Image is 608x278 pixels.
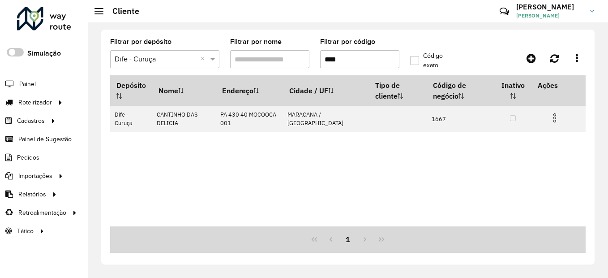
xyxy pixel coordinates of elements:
span: Painel [19,79,36,89]
th: Depósito [110,76,152,106]
td: PA 430 40 MOCOOCA 001 [216,106,283,132]
span: Cadastros [17,116,45,126]
th: Endereço [216,76,283,106]
th: Nome [152,76,216,106]
label: Filtrar por código [320,36,375,47]
h3: [PERSON_NAME] [516,3,583,11]
span: Tático [17,226,34,236]
span: Relatórios [18,190,46,199]
th: Tipo de cliente [369,76,427,106]
span: Pedidos [17,153,39,162]
td: 1667 [427,106,494,132]
th: Cidade / UF [283,76,369,106]
label: Filtrar por nome [230,36,282,47]
span: Clear all [201,54,208,65]
h2: Cliente [103,6,139,16]
span: Roteirizador [18,98,52,107]
th: Ações [531,76,585,95]
label: Código exato [410,51,459,70]
span: [PERSON_NAME] [516,12,583,20]
span: Retroalimentação [18,208,66,217]
th: Código de negócio [427,76,494,106]
label: Filtrar por depósito [110,36,171,47]
label: Simulação [27,48,61,59]
td: CANTINHO DAS DELICIA [152,106,216,132]
th: Inativo [495,76,531,106]
span: Painel de Sugestão [18,135,72,144]
a: Contato Rápido [495,2,514,21]
span: Importações [18,171,52,181]
td: Dife - Curuça [110,106,152,132]
td: MARACANA / [GEOGRAPHIC_DATA] [283,106,369,132]
button: 1 [339,231,356,248]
